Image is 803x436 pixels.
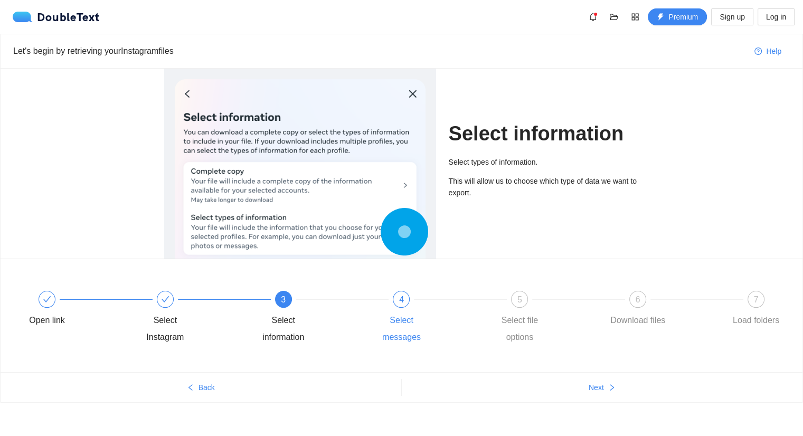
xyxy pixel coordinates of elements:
div: Select messages [371,312,432,346]
span: right [608,384,616,392]
button: Nextright [402,379,803,396]
button: folder-open [606,8,622,25]
h1: Select information [449,121,639,146]
div: 7Load folders [725,291,787,329]
div: 4Select messages [371,291,489,346]
span: thunderbolt [657,13,664,22]
span: 4 [399,295,404,304]
div: DoubleText [13,12,100,22]
div: Download files [610,312,665,329]
span: check [161,295,169,304]
span: bell [585,13,601,21]
button: appstore [627,8,644,25]
span: Next [589,382,604,393]
span: appstore [627,13,643,21]
p: This will allow us to choose which type of data we want to export. [449,175,639,198]
div: Open link [29,312,65,329]
span: 5 [517,295,522,304]
button: leftBack [1,379,401,396]
div: Select Instagram [135,291,253,346]
span: 6 [636,295,640,304]
div: Select Instagram [135,312,196,346]
div: Select file options [489,312,550,346]
img: logo [13,12,37,22]
span: check [43,295,51,304]
div: Load folders [733,312,779,329]
span: 7 [754,295,759,304]
span: Help [766,45,781,57]
div: 6Download files [607,291,725,329]
span: left [187,384,194,392]
div: Open link [16,291,135,329]
span: Back [199,382,215,393]
span: question-circle [754,48,762,56]
span: 3 [281,295,286,304]
span: Premium [668,11,698,23]
button: bell [584,8,601,25]
button: Sign up [711,8,753,25]
button: Log in [758,8,795,25]
a: logoDoubleText [13,12,100,22]
span: Sign up [720,11,744,23]
div: Select information [253,312,314,346]
button: question-circleHelp [746,43,790,60]
p: Select types of information. [449,156,639,168]
div: 5Select file options [489,291,607,346]
span: Log in [766,11,786,23]
div: 3Select information [253,291,371,346]
span: folder-open [606,13,622,21]
button: thunderboltPremium [648,8,707,25]
div: Let's begin by retrieving your Instagram files [13,44,746,58]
